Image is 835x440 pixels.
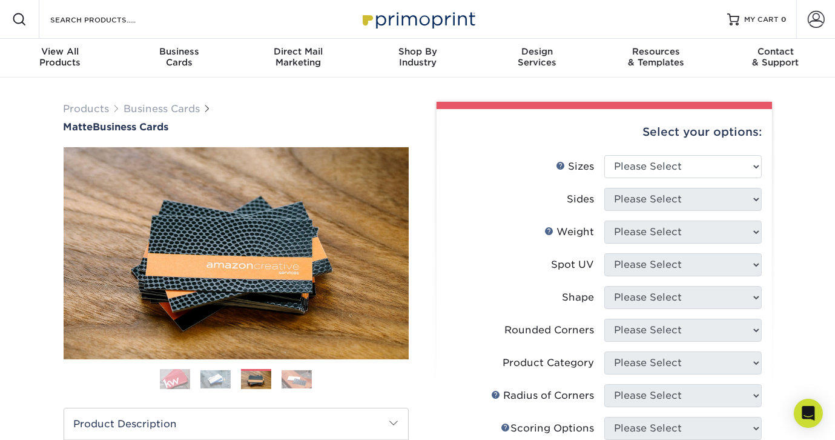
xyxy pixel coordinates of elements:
div: Sizes [556,159,595,174]
span: Direct Mail [239,46,358,57]
h2: Product Description [64,408,408,439]
a: MatteBusiness Cards [64,121,409,133]
span: MY CART [744,15,779,25]
img: Matte 03 [64,147,409,359]
span: Shop By [358,46,477,57]
div: Select your options: [446,109,762,155]
div: Rounded Corners [505,323,595,338]
input: SEARCH PRODUCTS..... [49,12,167,27]
img: Business Cards 03 [241,371,271,389]
span: Business [119,46,239,57]
div: Product Category [503,356,595,370]
a: Direct MailMarketing [239,39,358,78]
h1: Business Cards [64,121,409,133]
div: Cards [119,46,239,68]
img: Business Cards 02 [200,370,231,388]
div: Scoring Options [501,421,595,436]
div: & Templates [596,46,716,68]
a: Resources& Templates [596,39,716,78]
div: Marketing [239,46,358,68]
div: & Support [716,46,835,68]
a: Business Cards [124,103,200,115]
a: Shop ByIndustry [358,39,477,78]
img: Business Cards 01 [160,364,190,395]
a: DesignServices [477,39,596,78]
div: Spot UV [552,258,595,272]
img: Business Cards 04 [282,370,312,388]
span: 0 [781,15,787,24]
a: BusinessCards [119,39,239,78]
span: Matte [64,121,93,133]
div: Sides [567,192,595,207]
div: Open Intercom Messenger [794,399,823,428]
span: Contact [716,46,835,57]
div: Industry [358,46,477,68]
div: Services [477,46,596,68]
a: Contact& Support [716,39,835,78]
div: Radius of Corners [492,388,595,403]
div: Weight [545,225,595,239]
div: Shape [563,290,595,305]
img: Primoprint [357,6,478,32]
span: Resources [596,46,716,57]
span: Design [477,46,596,57]
a: Products [64,103,110,115]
